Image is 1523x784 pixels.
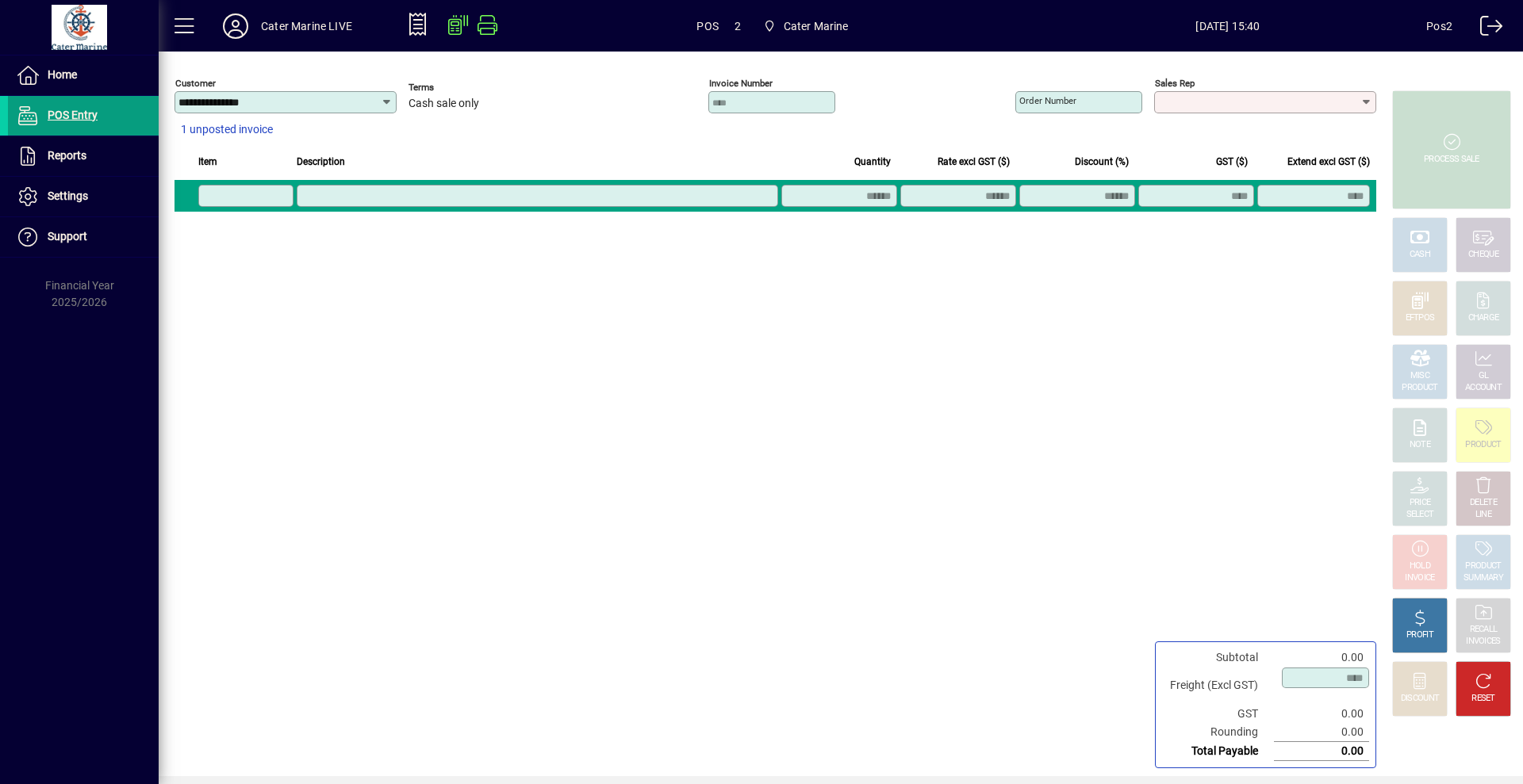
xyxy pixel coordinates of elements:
span: POS [696,13,719,39]
span: Cater Marine [784,13,849,39]
span: GST ($) [1216,153,1248,170]
div: CHARGE [1468,312,1499,324]
button: 1 unposted invoice [175,116,279,144]
div: Pos2 [1426,13,1452,39]
span: Reports [48,149,86,162]
span: Description [297,153,345,170]
span: Quantity [854,153,891,170]
div: RESET [1471,693,1495,705]
div: PRODUCT [1465,560,1501,572]
span: 1 unposted invoice [181,121,273,138]
div: MISC [1410,370,1429,382]
mat-label: Order number [1019,95,1076,106]
a: Home [8,55,159,95]
button: Profile [210,12,261,40]
td: 0.00 [1274,648,1369,667]
td: Freight (Excl GST) [1162,667,1274,705]
span: POS Entry [48,109,98,121]
a: Support [8,217,159,257]
span: Home [48,68,77,81]
span: Extend excl GST ($) [1287,153,1370,170]
div: PROFIT [1406,629,1433,641]
td: Rounding [1162,723,1274,742]
div: NOTE [1410,439,1430,451]
mat-label: Sales rep [1155,78,1195,89]
div: LINE [1475,509,1491,521]
div: PRICE [1410,497,1431,509]
div: INVOICE [1405,572,1434,584]
a: Settings [8,177,159,216]
div: DELETE [1470,497,1497,509]
span: 2 [735,13,741,39]
mat-label: Customer [175,78,216,89]
a: Logout [1468,3,1503,55]
div: DISCOUNT [1401,693,1439,705]
a: Reports [8,136,159,176]
div: HOLD [1410,560,1430,572]
span: Rate excl GST ($) [938,153,1010,170]
td: 0.00 [1274,742,1369,761]
span: Support [48,230,87,243]
div: EFTPOS [1406,312,1435,324]
div: ACCOUNT [1465,382,1502,394]
div: RECALL [1470,624,1498,636]
div: PRODUCT [1402,382,1437,394]
div: SUMMARY [1464,572,1503,584]
div: CASH [1410,249,1430,261]
td: Subtotal [1162,648,1274,667]
td: 0.00 [1274,723,1369,742]
div: CHEQUE [1468,249,1498,261]
div: INVOICES [1466,636,1500,648]
td: GST [1162,705,1274,723]
span: Discount (%) [1075,153,1129,170]
span: Settings [48,189,88,202]
mat-label: Invoice number [709,78,773,89]
span: Item [198,153,217,170]
div: PROCESS SALE [1424,154,1479,166]
div: SELECT [1406,509,1434,521]
span: Cash sale only [409,98,479,110]
span: Cater Marine [757,12,855,40]
div: GL [1479,370,1489,382]
div: PRODUCT [1465,439,1501,451]
div: Cater Marine LIVE [261,13,352,39]
span: Terms [409,82,504,93]
td: Total Payable [1162,742,1274,761]
span: [DATE] 15:40 [1030,13,1427,39]
td: 0.00 [1274,705,1369,723]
